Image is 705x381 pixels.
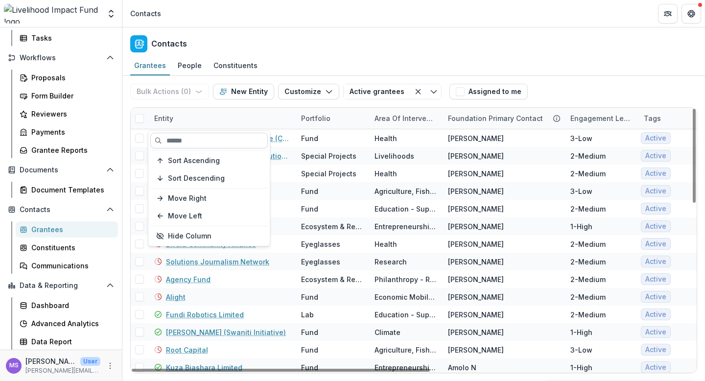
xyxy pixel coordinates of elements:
div: Climate [375,327,400,337]
div: Fund [301,327,318,337]
a: Grantees [16,221,118,238]
a: Payments [16,124,118,140]
button: Move Left [150,208,268,224]
div: Entrepreneurship - Business Support [375,221,436,232]
div: [PERSON_NAME] [448,292,504,302]
span: Active [645,205,666,213]
div: Foundation Primary Contact [442,108,564,129]
div: Form Builder [31,91,110,101]
div: Constituents [210,58,261,72]
button: New Entity [213,84,274,99]
div: Monica Swai [9,362,19,369]
div: Foundation Primary Contact [442,113,549,123]
div: Grantees [31,224,110,235]
div: Fund [301,345,318,355]
span: Active [645,328,666,336]
a: Solutions Journalism Network [166,257,269,267]
div: Economic Mobility [375,292,436,302]
a: Form Builder [16,88,118,104]
div: Amolo N [448,362,476,373]
a: Grantee Reports [16,142,118,158]
button: More [104,360,116,372]
p: [PERSON_NAME][EMAIL_ADDRESS][DOMAIN_NAME] [25,366,100,375]
p: [PERSON_NAME] [25,356,76,366]
div: [PERSON_NAME] [448,345,504,355]
div: People [174,58,206,72]
button: Open entity switcher [104,4,118,24]
div: Entity [148,108,295,129]
div: 2-Medium [570,310,606,320]
span: Active [645,152,666,160]
nav: breadcrumb [126,6,165,21]
div: Agriculture, Fishing & Conservation [375,186,436,196]
a: Document Templates [16,182,118,198]
div: 2-Medium [570,257,606,267]
div: Contacts [130,8,161,19]
a: Constituents [210,56,261,75]
div: Constituents [31,242,110,253]
div: Research [375,257,407,267]
span: Active [645,134,666,143]
a: [PERSON_NAME] (Swaniti Initiative) [166,327,286,337]
div: Engagement level [564,113,638,123]
a: Alight [166,292,186,302]
span: Documents [20,166,102,174]
img: Livelihood Impact Fund logo [4,4,100,24]
div: Engagement level [564,108,638,129]
div: [PERSON_NAME] [448,327,504,337]
button: Get Help [681,4,701,24]
div: [PERSON_NAME] [448,310,504,320]
button: Active grantees [343,84,410,99]
div: Special Projects [301,168,356,179]
div: 2-Medium [570,168,606,179]
a: Agency Fund [166,274,211,285]
div: Ecosystem & Regrantors [301,221,363,232]
div: Health [375,168,397,179]
span: Active [645,187,666,195]
div: Grantee Reports [31,145,110,155]
div: 1-High [570,362,592,373]
button: Sort Ascending [150,153,268,168]
div: Entity [148,113,179,123]
div: Portfolio [295,108,369,129]
a: People [174,56,206,75]
span: Active [645,240,666,248]
button: Open Documents [4,162,118,178]
div: Philanthropy - Regrantor [375,274,436,285]
div: Tags [638,113,667,123]
span: Data & Reporting [20,282,102,290]
button: Customize [278,84,339,99]
div: Special Projects [301,151,356,161]
span: Active [645,293,666,301]
div: Portfolio [295,113,336,123]
button: Sort Descending [150,170,268,186]
div: [PERSON_NAME] [448,186,504,196]
div: Fund [301,362,318,373]
div: [PERSON_NAME] [448,133,504,143]
span: Active [645,258,666,266]
button: Toggle menu [426,84,442,99]
a: Communications [16,258,118,274]
div: Grantees [130,58,170,72]
div: Data Report [31,336,110,347]
button: Hide Column [150,228,268,244]
div: Area of intervention [369,113,442,123]
span: Workflows [20,54,102,62]
div: 3-Low [570,133,592,143]
div: Health [375,239,397,249]
a: Data Report [16,333,118,350]
span: Active [645,275,666,284]
span: Active [645,310,666,319]
div: Livelihoods [375,151,414,161]
div: Fund [301,292,318,302]
a: Kuza Biashara Limited [166,362,242,373]
div: 2-Medium [570,151,606,161]
a: Reviewers [16,106,118,122]
span: Contacts [20,206,102,214]
div: [PERSON_NAME] [448,257,504,267]
span: Sort Descending [168,174,225,183]
a: Grantees [130,56,170,75]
